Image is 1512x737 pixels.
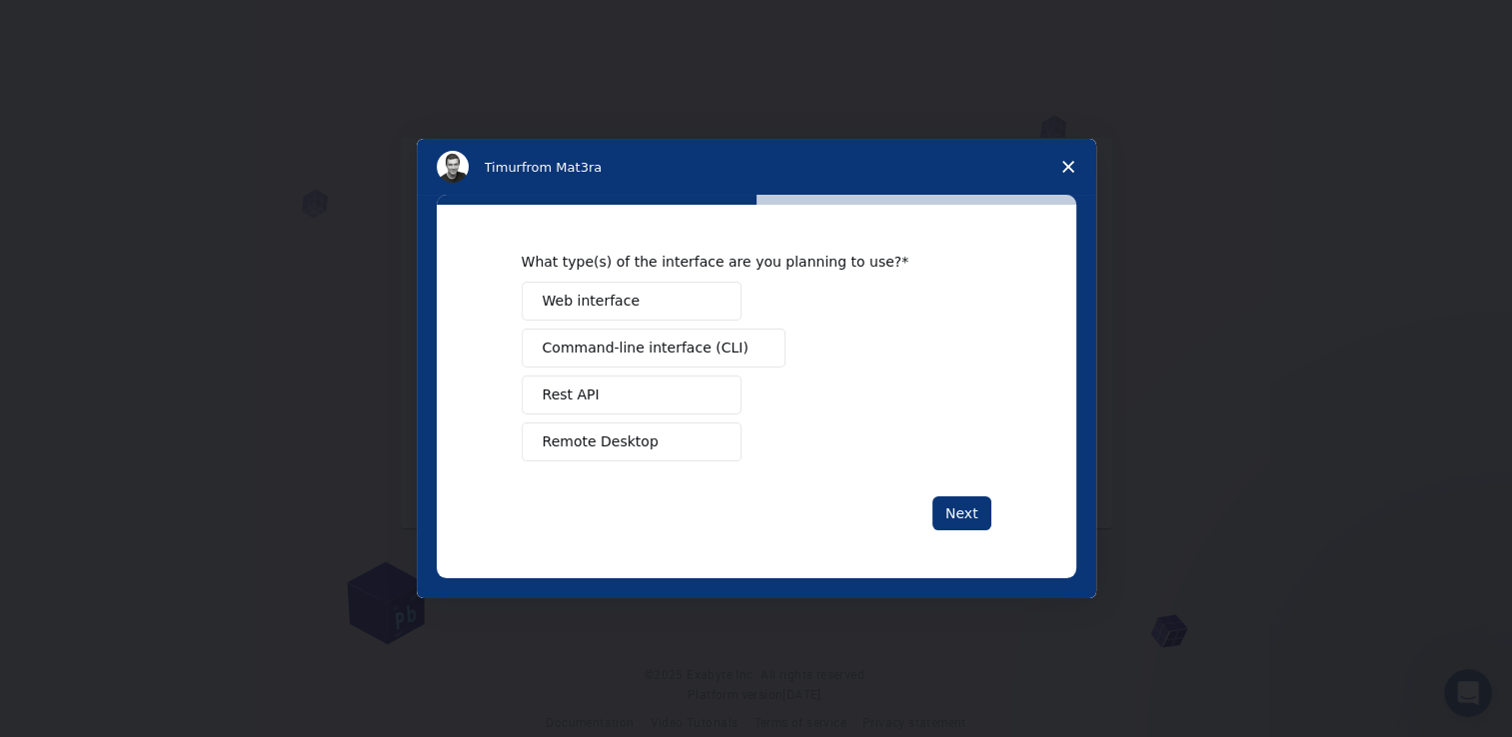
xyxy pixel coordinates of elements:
[522,329,785,368] button: Command-line interface (CLI)
[485,160,522,175] span: Timur
[40,14,112,32] span: Support
[522,253,961,271] div: What type(s) of the interface are you planning to use?
[543,431,659,452] span: Remote Desktop
[543,384,600,405] span: Rest API
[543,338,749,359] span: Command-line interface (CLI)
[437,151,469,183] img: Profile image for Timur
[543,291,640,312] span: Web interface
[522,282,742,321] button: Web interface
[1040,139,1096,195] span: Close survey
[522,422,742,461] button: Remote Desktop
[932,496,991,530] button: Next
[522,160,602,175] span: from Mat3ra
[522,375,742,414] button: Rest API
